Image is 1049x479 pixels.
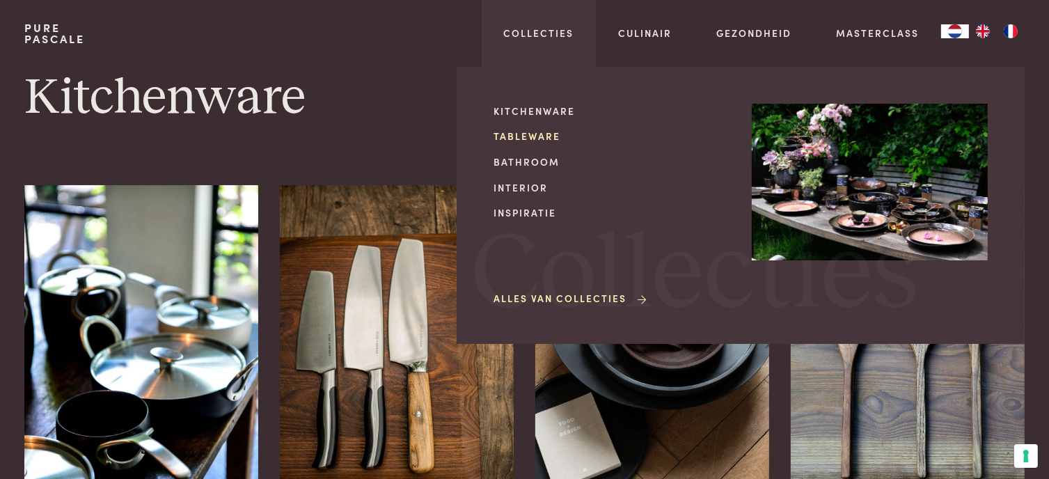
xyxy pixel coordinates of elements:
[24,22,85,45] a: PurePascale
[1014,444,1038,468] button: Uw voorkeuren voor toestemming voor trackingtechnologieën
[969,24,997,38] a: EN
[494,205,729,220] a: Inspiratie
[494,180,729,195] a: Interior
[752,104,988,261] img: Collecties
[618,26,672,40] a: Culinair
[471,222,918,329] span: Collecties
[997,24,1025,38] a: FR
[969,24,1025,38] ul: Language list
[494,129,729,143] a: Tableware
[494,291,649,306] a: Alles van Collecties
[494,104,729,118] a: Kitchenware
[941,24,1025,38] aside: Language selected: Nederlands
[24,67,1024,129] h1: Kitchenware
[941,24,969,38] a: NL
[494,155,729,169] a: Bathroom
[836,26,919,40] a: Masterclass
[504,26,574,40] a: Collecties
[941,24,969,38] div: Language
[716,26,791,40] a: Gezondheid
